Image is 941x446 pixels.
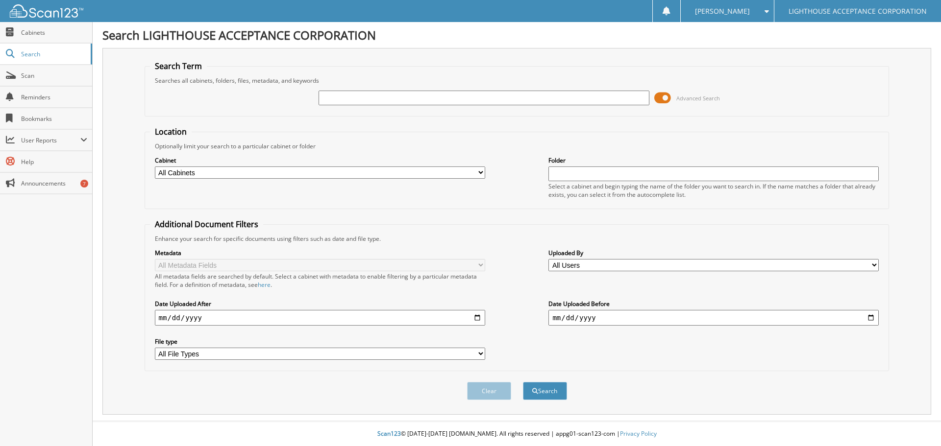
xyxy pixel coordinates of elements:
span: Help [21,158,87,166]
span: User Reports [21,136,80,144]
div: Searches all cabinets, folders, files, metadata, and keywords [150,76,884,85]
label: Folder [548,156,879,164]
span: [PERSON_NAME] [695,8,750,14]
img: scan123-logo-white.svg [10,4,83,18]
div: 7 [80,180,88,188]
span: Scan [21,71,87,80]
button: Search [523,382,567,400]
span: Advanced Search [676,94,720,102]
span: Reminders [21,93,87,101]
label: Date Uploaded Before [548,300,879,308]
span: Search [21,50,86,58]
div: © [DATE]-[DATE] [DOMAIN_NAME]. All rights reserved | appg01-scan123-com | [93,422,941,446]
button: Clear [467,382,511,400]
a: here [258,281,271,289]
div: Select a cabinet and begin typing the name of the folder you want to search in. If the name match... [548,182,879,199]
span: LIGHTHOUSE ACCEPTANCE CORPORATION [789,8,927,14]
div: All metadata fields are searched by default. Select a cabinet with metadata to enable filtering b... [155,272,485,289]
span: Bookmarks [21,115,87,123]
span: Announcements [21,179,87,188]
label: Date Uploaded After [155,300,485,308]
span: Scan123 [377,429,401,438]
label: File type [155,337,485,346]
div: Optionally limit your search to a particular cabinet or folder [150,142,884,150]
input: end [548,310,879,326]
label: Uploaded By [548,249,879,257]
label: Metadata [155,249,485,257]
span: Cabinets [21,28,87,37]
legend: Search Term [150,61,207,71]
input: start [155,310,485,326]
div: Enhance your search for specific documents using filters such as date and file type. [150,235,884,243]
h1: Search LIGHTHOUSE ACCEPTANCE CORPORATION [102,27,931,43]
label: Cabinet [155,156,485,164]
legend: Location [150,126,192,137]
a: Privacy Policy [620,429,657,438]
legend: Additional Document Filters [150,219,263,230]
